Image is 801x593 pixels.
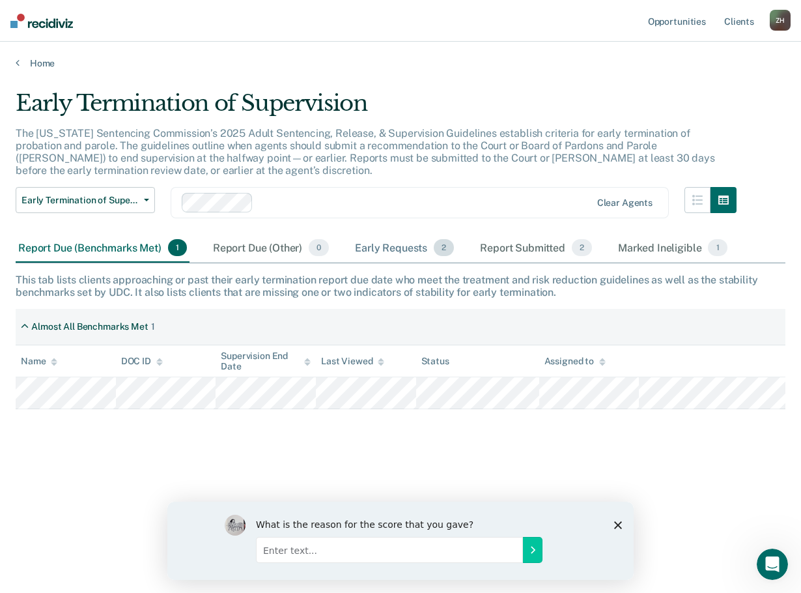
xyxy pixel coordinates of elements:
[572,239,592,256] span: 2
[21,356,57,367] div: Name
[210,234,331,263] div: Report Due (Other)0
[10,14,73,28] img: Recidiviz
[597,197,653,209] div: Clear agents
[421,356,449,367] div: Status
[16,187,155,213] button: Early Termination of Supervision
[434,239,454,256] span: 2
[309,239,329,256] span: 0
[151,321,155,332] div: 1
[167,502,634,580] iframe: Survey by Kim from Recidiviz
[16,90,737,127] div: Early Termination of Supervision
[31,321,148,332] div: Almost All Benchmarks Met
[121,356,163,367] div: DOC ID
[221,351,311,373] div: Supervision End Date
[16,274,785,298] div: This tab lists clients approaching or past their early termination report due date who meet the t...
[770,10,791,31] button: ZH
[321,356,384,367] div: Last Viewed
[352,234,457,263] div: Early Requests2
[615,234,730,263] div: Marked Ineligible1
[16,127,715,177] p: The [US_STATE] Sentencing Commission’s 2025 Adult Sentencing, Release, & Supervision Guidelines e...
[16,316,160,338] div: Almost All Benchmarks Met1
[477,234,595,263] div: Report Submitted2
[21,195,139,206] span: Early Termination of Supervision
[168,239,187,256] span: 1
[708,239,727,256] span: 1
[16,57,785,69] a: Home
[16,234,190,263] div: Report Due (Benchmarks Met)1
[757,549,788,580] iframe: Intercom live chat
[770,10,791,31] div: Z H
[544,356,606,367] div: Assigned to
